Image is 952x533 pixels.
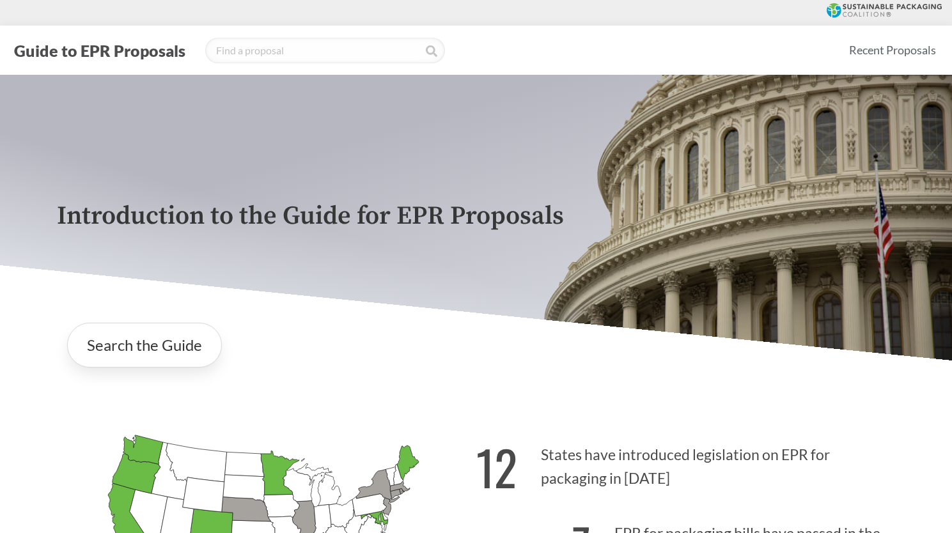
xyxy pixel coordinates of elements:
a: Recent Proposals [843,36,942,65]
p: Introduction to the Guide for EPR Proposals [57,202,896,231]
a: Search the Guide [67,323,222,367]
input: Find a proposal [205,38,445,63]
strong: 12 [476,431,517,502]
p: States have introduced legislation on EPR for packaging in [DATE] [476,424,896,502]
button: Guide to EPR Proposals [10,40,189,61]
